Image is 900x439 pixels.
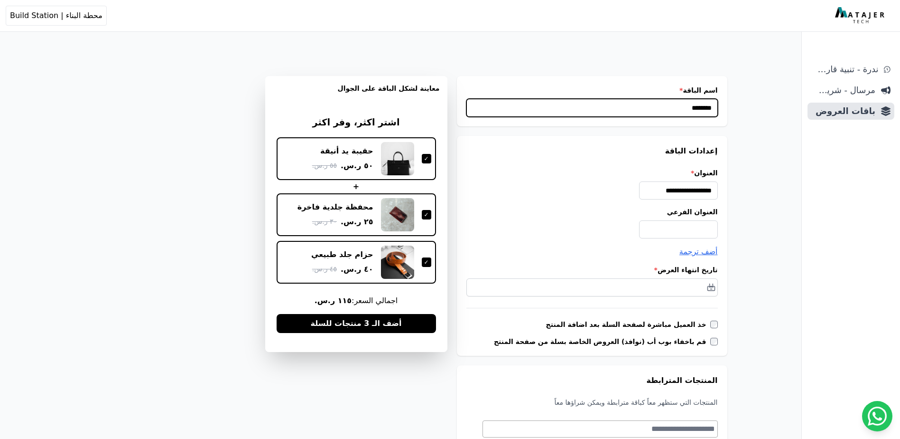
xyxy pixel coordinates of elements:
[312,161,337,171] span: ٥٥ ر.س.
[466,168,718,178] label: العنوان
[466,145,718,157] h3: إعدادات الباقة
[835,7,887,24] img: MatajerTech Logo
[297,202,373,212] div: محفظة جلدية فاخرة
[310,318,401,329] span: أضف الـ 3 منتجات للسلة
[811,63,878,76] span: ندرة - تنبية قارب علي النفاذ
[277,314,436,333] button: أضف الـ 3 منتجات للسلة
[277,295,436,306] span: اجمالي السعر:
[312,264,337,274] span: ٤٥ ر.س.
[811,105,875,118] span: باقات العروض
[312,217,337,227] span: ٣٠ ر.س.
[494,337,710,346] label: قم باخفاء بوب أب (نوافذ) العروض الخاصة بسلة من صفحة المنتج
[679,247,718,256] span: أضف ترجمة
[341,264,373,275] span: ٤٠ ر.س.
[679,246,718,258] button: أضف ترجمة
[381,142,414,175] img: حقيبة يد أنيقة
[466,398,718,407] p: المنتجات التي ستظهر معاً كباقة مترابطة ويمكن شراؤها معاً
[315,296,352,305] b: ١١٥ ر.س.
[381,246,414,279] img: حزام جلد طبيعي
[320,146,373,156] div: حقيبة يد أنيقة
[277,181,436,192] div: +
[341,216,373,228] span: ٢٥ ر.س.
[483,423,715,435] textarea: Search
[273,84,440,105] h3: معاينة لشكل الباقة على الجوال
[6,6,107,26] button: محطة البناء | Build Station
[311,249,373,260] div: حزام جلد طبيعي
[277,116,436,130] h3: اشتر اكثر، وفر اكثر
[466,86,718,95] label: اسم الباقة
[466,207,718,217] label: العنوان الفرعي
[466,375,718,386] h3: المنتجات المترابطة
[466,265,718,275] label: تاريخ انتهاء العرض
[811,84,875,97] span: مرسال - شريط دعاية
[341,160,373,172] span: ٥٠ ر.س.
[381,198,414,231] img: محفظة جلدية فاخرة
[10,10,102,21] span: محطة البناء | Build Station
[546,320,710,329] label: خذ العميل مباشرة لصفحة السلة بعد اضافة المنتج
